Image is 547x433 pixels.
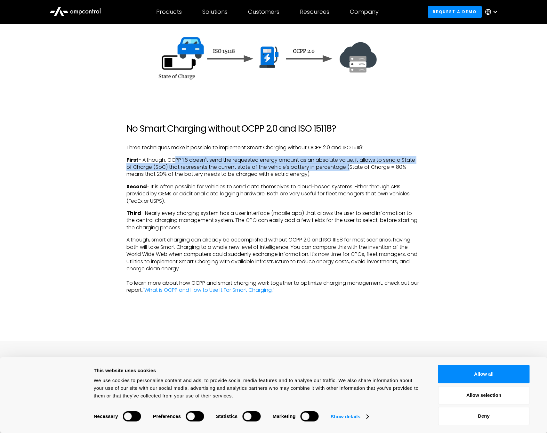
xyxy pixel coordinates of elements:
p: - It is often possible for vehicles to send data themselves to cloud-based systems. Either throug... [126,183,421,205]
h2: No Smart Charging without OCPP 2.0 and ISO 15118? [126,123,421,134]
p: Three techniques make it possible to implement Smart Charging without OCPP 2.0 and ISO 15118: [126,144,421,151]
strong: Necessary [94,413,118,419]
button: Deny [438,407,530,425]
strong: Second [126,183,147,190]
a: "What is OCPP and How to Use It For Smart Charging." [143,286,274,294]
div: We use cookies to personalise content and ads, to provide social media features and to analyse ou... [94,377,424,400]
a: See All Posts [480,357,531,369]
strong: Preferences [153,413,181,419]
div: Solutions [202,8,228,15]
strong: Statistics [216,413,238,419]
p: Although, smart charging can already be accomplished without OCPP 2.0 and ISO 11158 for most scen... [126,236,421,294]
div: Company [350,8,379,15]
p: ‍ [126,299,421,306]
strong: Marketing [273,413,296,419]
div: Products [156,8,182,15]
div: This website uses cookies [94,367,424,374]
div: Customers [248,8,279,15]
p: - Although, OCPP 1.6 doesn't send the requested energy amount as an absolute value, it allows to ... [126,157,421,178]
div: Resources [300,8,329,15]
button: Allow all [438,365,530,383]
p: - Nearly every charging system has a user interface (mobile app) that allows the user to send inf... [126,210,421,231]
button: Allow selection [438,386,530,404]
img: ISO 15118 and OCPP 2.0 [126,20,421,93]
strong: Third [126,209,141,217]
a: Request a demo [428,6,482,18]
a: Show details [331,412,368,421]
strong: First [126,156,139,164]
